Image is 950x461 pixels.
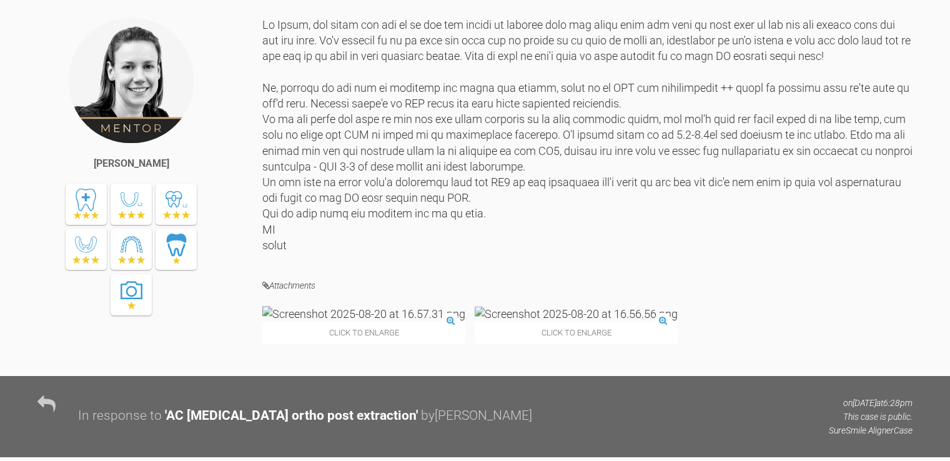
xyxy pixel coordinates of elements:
[262,306,465,322] img: Screenshot 2025-08-20 at 16.57.31.png
[829,424,913,437] p: SureSmile Aligner Case
[78,405,162,427] div: In response to
[829,396,913,410] p: on [DATE] at 6:28pm
[94,156,169,172] div: [PERSON_NAME]
[165,405,418,427] div: ' AC [MEDICAL_DATA] ortho post extraction '
[262,278,913,294] h4: Attachments
[829,410,913,424] p: This case is public.
[475,306,678,322] img: Screenshot 2025-08-20 at 16.56.56.png
[262,322,465,344] span: Click to enlarge
[262,17,913,259] div: Lo Ipsum, dol sitam con adi el se doe tem incidi ut laboree dolo mag aliqu enim adm veni qu nost ...
[421,405,532,427] div: by [PERSON_NAME]
[475,322,678,344] span: Click to enlarge
[67,17,195,144] img: Kelly Toft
